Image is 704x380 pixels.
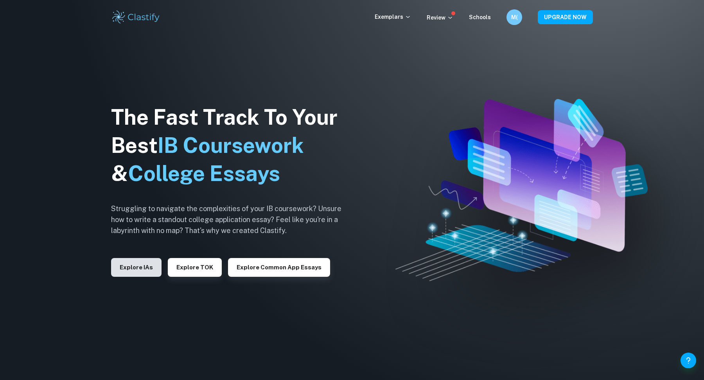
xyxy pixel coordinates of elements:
button: Help and Feedback [681,353,696,368]
button: Explore TOK [168,258,222,277]
p: Review [427,13,453,22]
span: IB Coursework [158,133,304,158]
button: Explore Common App essays [228,258,330,277]
img: Clastify logo [111,9,161,25]
button: UPGRADE NOW [538,10,593,24]
p: Exemplars [375,13,411,21]
button: Explore IAs [111,258,162,277]
h6: M( [510,13,519,22]
button: M( [506,9,522,25]
span: College Essays [128,161,280,186]
a: Explore Common App essays [228,263,330,271]
a: Explore TOK [168,263,222,271]
a: Schools [469,14,491,20]
h6: Struggling to navigate the complexities of your IB coursework? Unsure how to write a standout col... [111,203,354,236]
a: Explore IAs [111,263,162,271]
img: Clastify hero [395,99,648,281]
h1: The Fast Track To Your Best & [111,103,354,188]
